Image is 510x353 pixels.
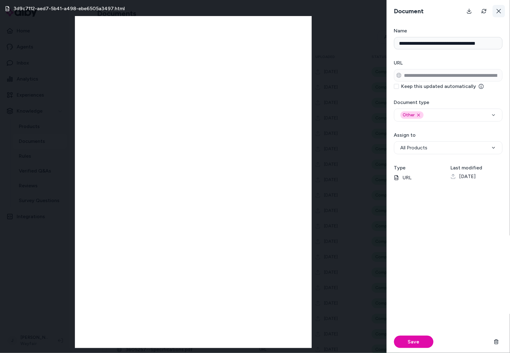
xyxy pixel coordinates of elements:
[394,27,503,35] h3: Name
[459,173,476,180] span: [DATE]
[394,174,446,181] p: URL
[394,336,434,348] button: Save
[394,164,446,172] h3: Type
[394,99,503,106] h3: Document type
[392,7,426,15] h3: Document
[14,5,125,12] h3: 3d9c7112-aed7-5b41-a498-ebe6505a3497.html
[401,111,424,119] div: Other
[394,59,503,67] h3: URL
[394,109,503,122] button: OtherRemove other option
[416,113,421,118] button: Remove other option
[394,132,416,138] label: Assign to
[401,84,484,89] label: Keep this updated automatically
[478,5,490,17] button: Refresh
[401,144,428,152] span: All Products
[451,164,503,172] h3: Last modified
